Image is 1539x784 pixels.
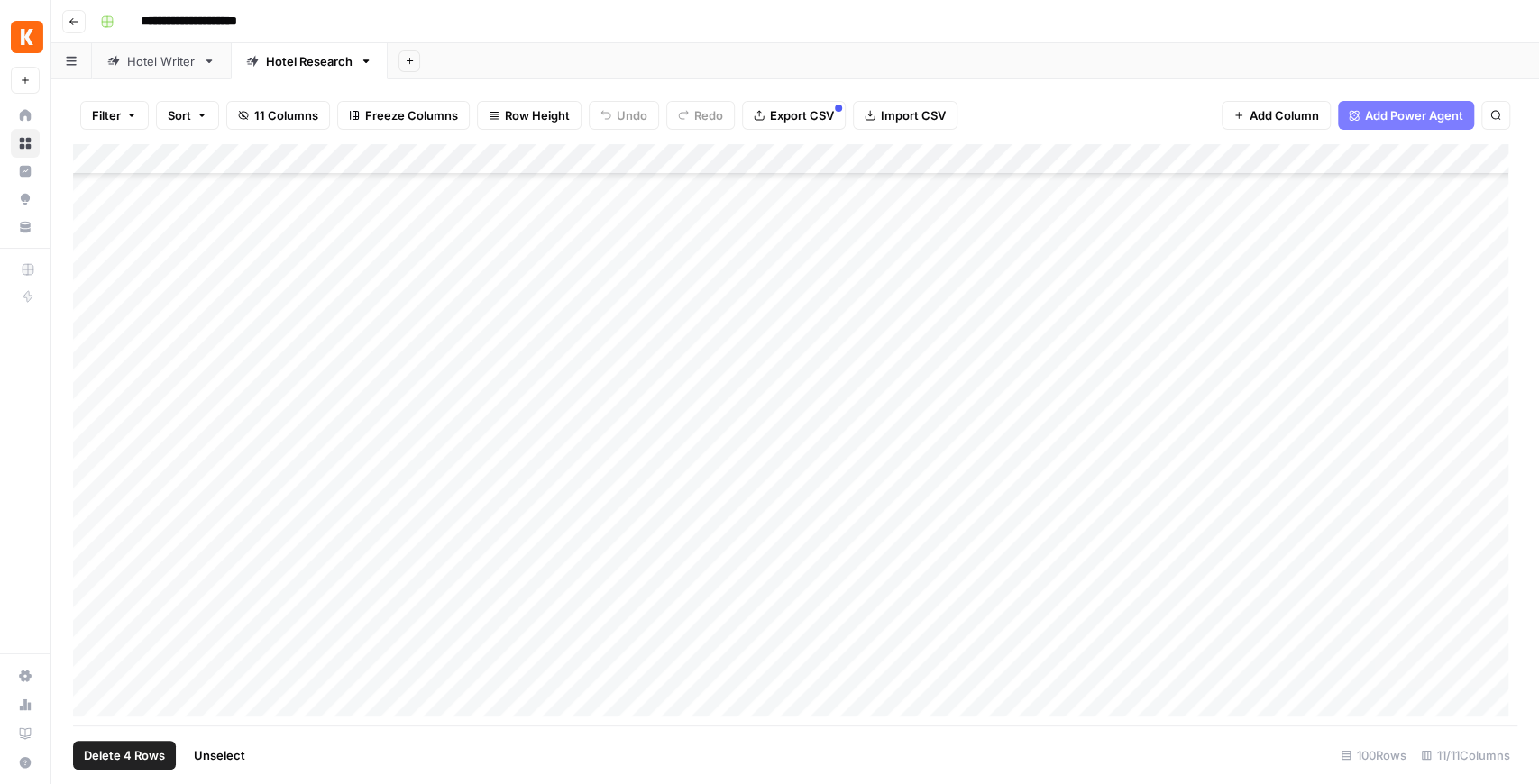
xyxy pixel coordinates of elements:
span: Undo [617,106,647,124]
button: Import CSV [853,101,957,130]
button: Filter [80,101,149,130]
span: Export CSV [770,106,834,124]
div: Hotel Research [266,52,353,70]
button: Workspace: Kayak [11,14,40,59]
button: Redo [666,101,735,130]
a: Insights [11,157,40,186]
a: Hotel Research [231,43,388,79]
img: Kayak Logo [11,21,43,53]
a: Opportunities [11,185,40,214]
div: Hotel Writer [127,52,196,70]
span: 11 Columns [254,106,318,124]
a: Your Data [11,213,40,242]
button: Export CSV [742,101,846,130]
div: 11/11 Columns [1414,741,1517,770]
span: Unselect [194,746,245,764]
span: Filter [92,106,121,124]
span: Freeze Columns [365,106,458,124]
a: Browse [11,129,40,158]
a: Home [11,101,40,130]
span: Row Height [505,106,570,124]
a: Usage [11,690,40,719]
span: Add Power Agent [1365,106,1463,124]
button: Help + Support [11,748,40,777]
button: Add Column [1222,101,1331,130]
span: Import CSV [881,106,946,124]
span: Redo [694,106,723,124]
a: Learning Hub [11,719,40,748]
button: Sort [156,101,219,130]
a: Hotel Writer [92,43,231,79]
button: 11 Columns [226,101,330,130]
button: Delete 4 Rows [73,741,176,770]
button: Unselect [183,741,256,770]
div: 100 Rows [1333,741,1414,770]
button: Row Height [477,101,582,130]
span: Sort [168,106,191,124]
a: Settings [11,661,40,690]
span: Add Column [1250,106,1319,124]
button: Undo [589,101,659,130]
span: Delete 4 Rows [84,746,165,764]
button: Freeze Columns [337,101,470,130]
button: Add Power Agent [1338,101,1474,130]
